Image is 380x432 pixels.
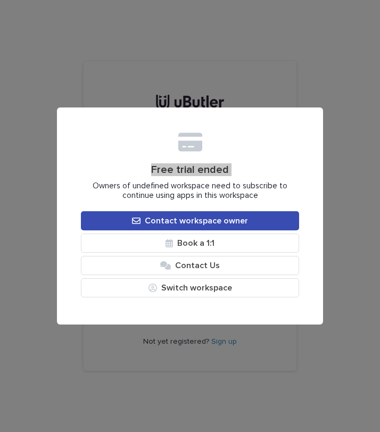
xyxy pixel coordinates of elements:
a: Contact workspace owner [81,211,299,230]
button: Switch workspace [81,278,299,297]
button: Contact Us [81,256,299,275]
span: Contact Us [175,261,220,270]
span: Free trial ended [151,163,229,176]
span: Book a 1:1 [177,239,214,247]
a: Book a 1:1 [81,234,299,253]
span: Contact workspace owner [145,217,248,225]
span: Owners of undefined workspace need to subscribe to continue using apps in this workspace [81,181,299,201]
